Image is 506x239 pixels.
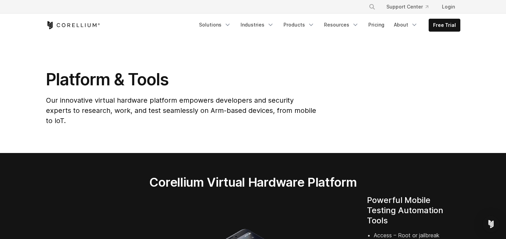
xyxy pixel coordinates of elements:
a: Support Center [381,1,434,13]
div: Navigation Menu [195,19,460,32]
a: Products [279,19,319,31]
h4: Powerful Mobile Testing Automation Tools [367,195,460,226]
h1: Platform & Tools [46,69,318,90]
a: Solutions [195,19,235,31]
a: Pricing [364,19,388,31]
a: Free Trial [429,19,460,31]
span: Our innovative virtual hardware platform empowers developers and security experts to research, wo... [46,96,316,125]
div: Open Intercom Messenger [483,216,499,232]
a: Corellium Home [46,21,100,29]
button: Search [366,1,378,13]
a: Resources [320,19,363,31]
div: Navigation Menu [361,1,460,13]
a: Login [436,1,460,13]
a: About [390,19,422,31]
a: Industries [236,19,278,31]
h2: Corellium Virtual Hardware Platform [117,175,389,190]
